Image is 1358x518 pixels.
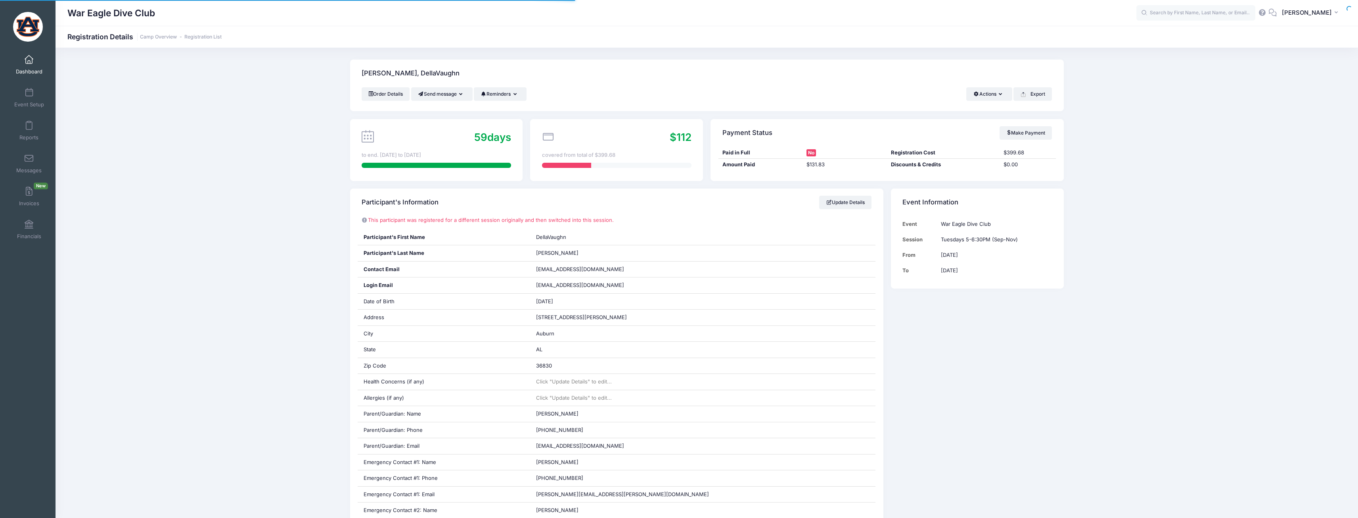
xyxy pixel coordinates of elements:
div: City [358,326,530,342]
a: Reports [10,117,48,144]
span: 59 [474,131,487,143]
td: [DATE] [937,247,1052,263]
span: [PERSON_NAME] [536,410,578,417]
div: Login Email [358,277,530,293]
div: covered from total of $399.68 [542,151,691,159]
span: AL [536,346,542,352]
td: Event [902,216,937,232]
span: [EMAIL_ADDRESS][DOMAIN_NAME] [536,266,624,272]
a: Event Setup [10,84,48,112]
span: [EMAIL_ADDRESS][DOMAIN_NAME] [536,281,635,289]
span: Click "Update Details" to edit... [536,395,612,401]
span: Messages [16,167,42,174]
span: [STREET_ADDRESS][PERSON_NAME] [536,314,627,320]
h4: Event Information [902,191,958,214]
div: Emergency Contact #1: Name [358,454,530,470]
span: $112 [670,131,691,143]
div: Date of Birth [358,294,530,310]
div: Contact Email [358,262,530,277]
div: $399.68 [1000,149,1056,157]
a: Financials [10,216,48,243]
span: [PHONE_NUMBER] [536,475,583,481]
div: $0.00 [1000,161,1056,169]
span: [PHONE_NUMBER] [536,427,583,433]
h4: Payment Status [722,121,772,144]
span: Dashboard [16,68,42,75]
td: [DATE] [937,263,1052,278]
div: days [474,129,511,145]
a: Messages [10,150,48,177]
div: Participant's Last Name [358,245,530,261]
div: $131.83 [803,161,887,169]
a: Registration List [184,34,222,40]
h4: Participant's Information [362,191,439,214]
a: Update Details [819,196,872,209]
span: [PERSON_NAME] [536,507,578,513]
a: Order Details [362,87,410,101]
div: Zip Code [358,358,530,374]
span: Financials [17,233,41,240]
button: Actions [966,87,1012,101]
a: Make Payment [1000,126,1052,140]
td: War Eagle Dive Club [937,216,1052,232]
div: Address [358,310,530,325]
td: From [902,247,937,263]
td: Tuesdays 5-6:30PM (Sep-Nov) [937,232,1052,247]
div: Registration Cost [887,149,1000,157]
span: [PERSON_NAME][EMAIL_ADDRESS][PERSON_NAME][DOMAIN_NAME] [536,491,709,497]
td: To [902,263,937,278]
td: Session [902,232,937,247]
span: [DATE] [536,298,553,304]
div: Emergency Contact #1: Phone [358,470,530,486]
button: Send message [411,87,473,101]
span: 36830 [536,362,552,369]
span: No [806,149,816,156]
h4: [PERSON_NAME], DellaVaughn [362,62,460,85]
span: DellaVaughn [536,234,566,240]
button: Reminders [474,87,527,101]
span: [EMAIL_ADDRESS][DOMAIN_NAME] [536,443,624,449]
span: Invoices [19,200,39,207]
div: to end. [DATE] to [DATE] [362,151,511,159]
span: New [34,183,48,189]
div: Discounts & Credits [887,161,1000,169]
div: Participant's First Name [358,229,530,245]
span: [PERSON_NAME] [536,250,578,256]
p: This participant was registered for a different session originally and then switched into this se... [362,216,872,224]
div: Emergency Contact #1: Email [358,487,530,503]
div: Parent/Guardian: Phone [358,422,530,438]
span: Reports [19,134,38,141]
a: Camp Overview [140,34,177,40]
span: Click "Update Details" to edit... [536,378,612,385]
button: [PERSON_NAME] [1277,4,1346,22]
a: InvoicesNew [10,183,48,210]
div: Parent/Guardian: Name [358,406,530,422]
img: War Eagle Dive Club [13,12,43,42]
input: Search by First Name, Last Name, or Email... [1136,5,1255,21]
div: Amount Paid [718,161,803,169]
span: [PERSON_NAME] [536,459,578,465]
span: Event Setup [14,101,44,108]
button: Export [1013,87,1052,101]
a: Dashboard [10,51,48,79]
div: Health Concerns (if any) [358,374,530,390]
span: [PERSON_NAME] [1282,8,1332,17]
div: Paid in Full [718,149,803,157]
h1: War Eagle Dive Club [67,4,155,22]
div: Allergies (if any) [358,390,530,406]
span: Auburn [536,330,554,337]
div: Parent/Guardian: Email [358,438,530,454]
div: State [358,342,530,358]
h1: Registration Details [67,33,222,41]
